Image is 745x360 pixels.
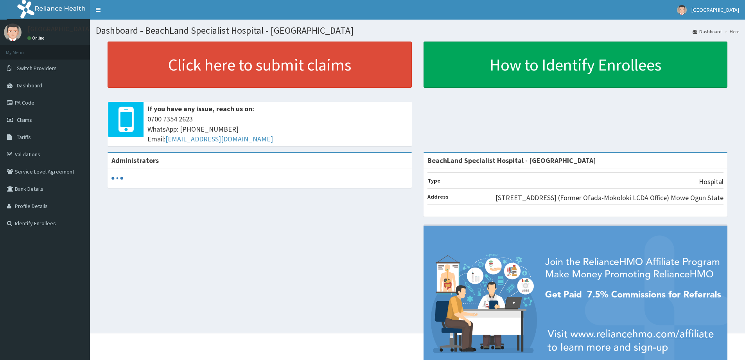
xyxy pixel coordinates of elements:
p: Hospital [699,177,723,187]
svg: audio-loading [111,172,123,184]
span: Switch Providers [17,65,57,72]
span: Claims [17,116,32,123]
a: Dashboard [693,28,722,35]
b: Address [427,193,449,200]
a: How to Identify Enrollees [424,42,728,88]
p: [GEOGRAPHIC_DATA] [27,25,92,33]
span: 0700 7354 2623 WhatsApp: [PHONE_NUMBER] Email: [147,114,408,144]
span: [GEOGRAPHIC_DATA] [691,6,739,13]
a: Online [27,35,46,41]
b: Administrators [111,156,159,165]
p: [STREET_ADDRESS] (Former Ofada-Mokoloki LCDA Office) Mowe Ogun State [495,193,723,203]
strong: BeachLand Specialist Hospital - [GEOGRAPHIC_DATA] [427,156,596,165]
span: Dashboard [17,82,42,89]
img: User Image [677,5,687,15]
li: Here [722,28,739,35]
b: If you have any issue, reach us on: [147,104,254,113]
a: [EMAIL_ADDRESS][DOMAIN_NAME] [165,134,273,143]
img: User Image [4,24,22,41]
a: Click here to submit claims [108,42,412,88]
h1: Dashboard - BeachLand Specialist Hospital - [GEOGRAPHIC_DATA] [96,25,739,36]
span: Tariffs [17,134,31,141]
b: Type [427,177,440,184]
